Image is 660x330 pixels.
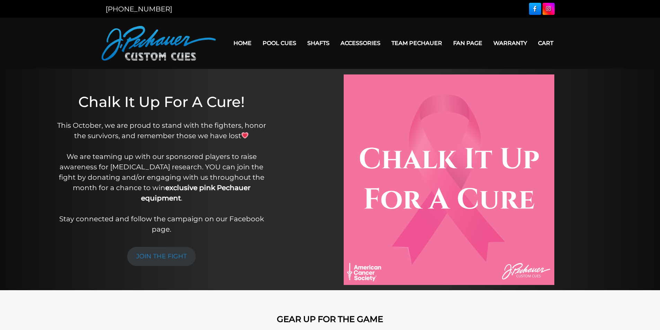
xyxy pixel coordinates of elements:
[302,34,335,52] a: Shafts
[448,34,488,52] a: Fan Page
[257,34,302,52] a: Pool Cues
[241,132,248,139] img: 💗
[386,34,448,52] a: Team Pechauer
[106,5,172,13] a: [PHONE_NUMBER]
[335,34,386,52] a: Accessories
[102,26,216,61] img: Pechauer Custom Cues
[53,120,270,234] p: This October, we are proud to stand with the fighters, honor the survivors, and remember those we...
[127,247,196,266] a: JOIN THE FIGHT
[141,184,250,202] strong: exclusive pink Pechauer equipment
[277,314,383,324] strong: GEAR UP FOR THE GAME
[488,34,533,52] a: Warranty
[228,34,257,52] a: Home
[53,93,270,110] h1: Chalk It Up For A Cure!
[533,34,559,52] a: Cart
